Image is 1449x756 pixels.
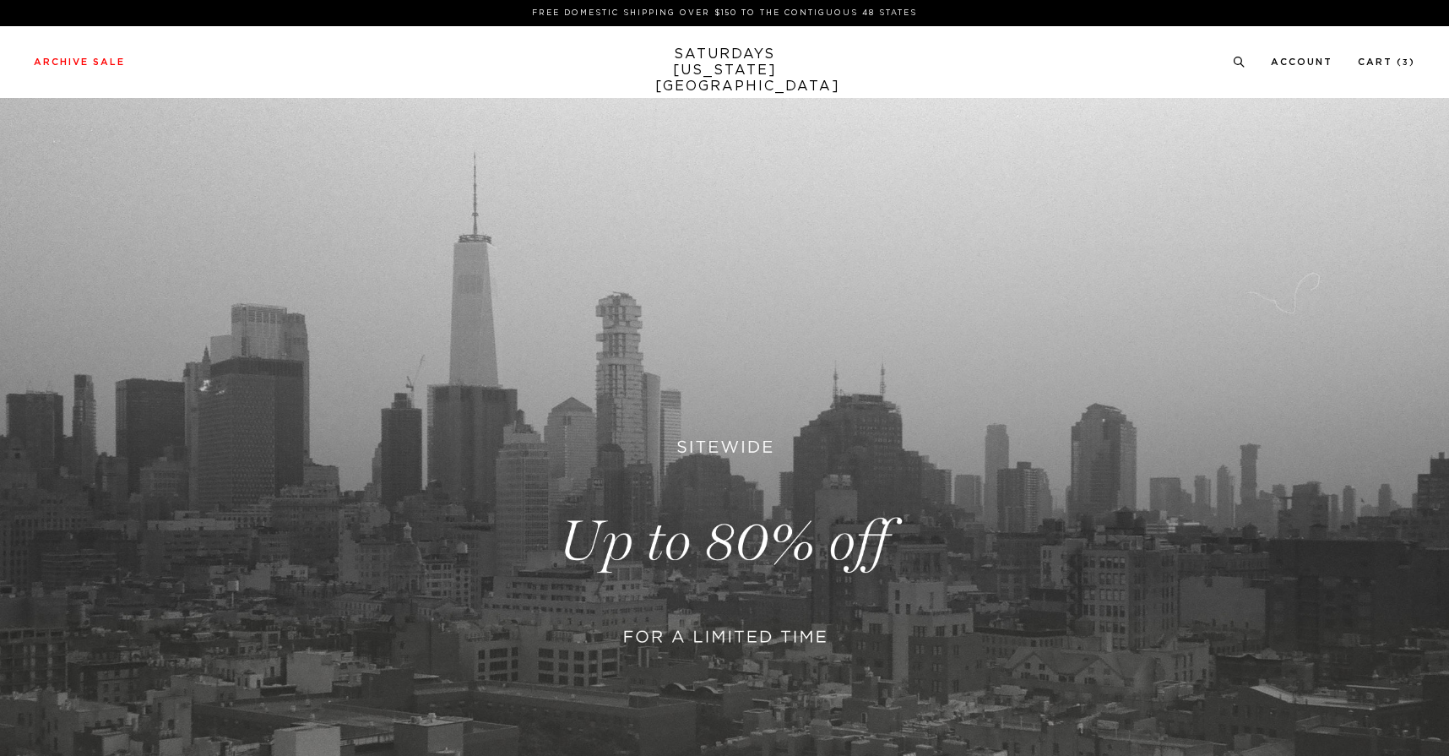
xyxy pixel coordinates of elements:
[1403,59,1409,67] small: 3
[1358,57,1415,67] a: Cart (3)
[1271,57,1332,67] a: Account
[41,7,1408,19] p: FREE DOMESTIC SHIPPING OVER $150 TO THE CONTIGUOUS 48 STATES
[655,46,795,95] a: SATURDAYS[US_STATE][GEOGRAPHIC_DATA]
[34,57,125,67] a: Archive Sale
